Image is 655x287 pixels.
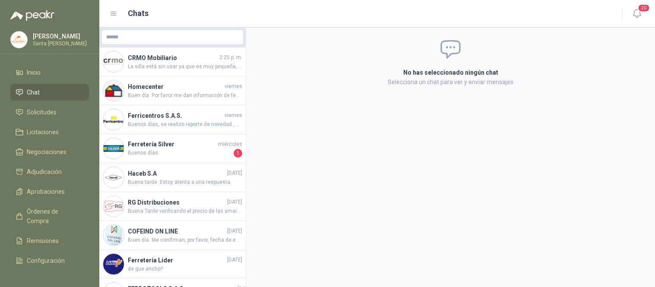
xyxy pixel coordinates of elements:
[10,64,89,81] a: Inicio
[103,138,124,159] img: Company Logo
[99,105,246,134] a: Company LogoFerricentros S.A.S.viernesBuenos días, se realizo reporte de novedad , se esta revisa...
[103,109,124,130] img: Company Logo
[10,233,89,249] a: Remisiones
[103,254,124,274] img: Company Logo
[128,111,223,120] h4: Ferricentros S.A.S.
[225,82,242,91] span: viernes
[103,196,124,217] img: Company Logo
[27,88,40,97] span: Chat
[27,236,59,246] span: Remisiones
[103,225,124,246] img: Company Logo
[99,47,246,76] a: Company LogoCRMO Mobiliario2:25 p. m.La silla está sin usar ya que es muy pequeña, necesitamos ca...
[10,10,54,21] img: Logo peakr
[99,192,246,221] a: Company LogoRG Distribuciones[DATE]Buena Tarde verificando el precio de las amarras, se ofertaron...
[227,256,242,264] span: [DATE]
[10,203,89,229] a: Órdenes de Compra
[27,207,81,226] span: Órdenes de Compra
[227,227,242,235] span: [DATE]
[128,255,225,265] h4: Ferretería Líder
[99,76,246,105] a: Company LogoHomecenterviernesBuen día. Por favor me dan información de fecha de entrega. Quedo at...
[128,120,242,129] span: Buenos días, se realizo reporte de novedad , se esta revisando el alistamiento, en cuanto culmine...
[629,6,645,22] button: 20
[128,227,225,236] h4: COFEIND ON LINE
[128,178,242,186] span: Buena tarde. Estoy atenta a una respuesta.
[103,51,124,72] img: Company Logo
[128,265,242,273] span: de que ancho?
[27,147,66,157] span: Negociaciones
[27,167,62,177] span: Adjudicación
[219,54,242,62] span: 2:25 p. m.
[33,33,87,39] p: [PERSON_NAME]
[10,252,89,269] a: Configuración
[128,63,242,71] span: La silla está sin usar ya que es muy pequeña, necesitamos cambiarlas
[227,169,242,177] span: [DATE]
[33,41,87,46] p: Santa [PERSON_NAME]
[227,198,242,206] span: [DATE]
[10,183,89,200] a: Aprobaciones
[128,198,225,207] h4: RG Distribuciones
[99,250,246,279] a: Company LogoFerretería Líder[DATE]de que ancho?
[128,82,223,91] h4: Homecenter
[99,221,246,250] a: Company LogoCOFEIND ON LINE[DATE]Buen día. Me conifrman, por favor, fecha de entrega. Gracias
[218,140,242,148] span: miércoles
[128,139,216,149] h4: Ferretería Silver
[103,167,124,188] img: Company Logo
[638,4,650,12] span: 20
[99,163,246,192] a: Company LogoHaceb S.A[DATE]Buena tarde. Estoy atenta a una respuesta.
[225,111,242,120] span: viernes
[300,77,601,87] p: Selecciona un chat para ver y enviar mensajes
[27,68,41,77] span: Inicio
[27,256,65,265] span: Configuración
[10,164,89,180] a: Adjudicación
[128,91,242,100] span: Buen día. Por favor me dan información de fecha de entrega. Quedo atenta, gracias
[99,134,246,163] a: Company LogoFerretería SilvermiércolesBuenos días..1
[234,149,242,158] span: 1
[10,84,89,101] a: Chat
[10,124,89,140] a: Licitaciones
[27,107,57,117] span: Solicitudes
[128,236,242,244] span: Buen día. Me conifrman, por favor, fecha de entrega. Gracias
[10,104,89,120] a: Solicitudes
[128,207,242,215] span: Buena Tarde verificando el precio de las amarras, se ofertaron por unidad y no por paquete el paq...
[11,32,27,48] img: Company Logo
[300,68,601,77] h2: No has seleccionado ningún chat
[128,149,232,158] span: Buenos días..
[128,169,225,178] h4: Haceb S.A
[103,80,124,101] img: Company Logo
[128,7,149,19] h1: Chats
[10,144,89,160] a: Negociaciones
[128,53,218,63] h4: CRMO Mobiliario
[27,187,65,196] span: Aprobaciones
[27,127,59,137] span: Licitaciones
